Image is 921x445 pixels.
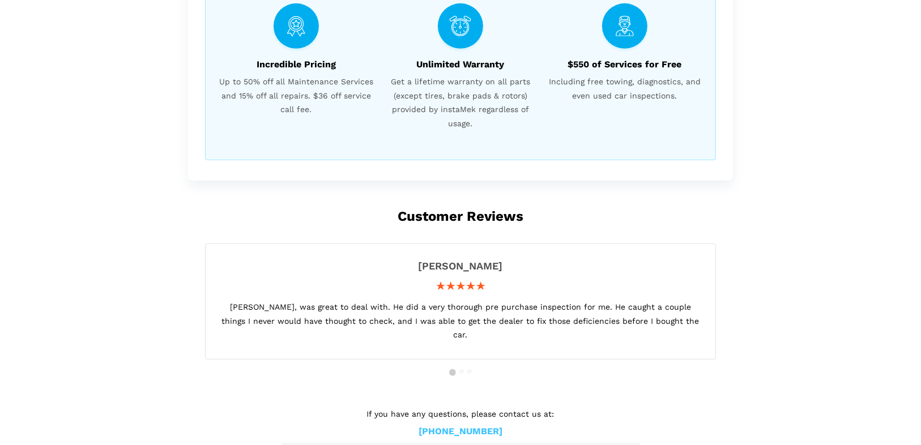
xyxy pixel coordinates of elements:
span: [PERSON_NAME] [217,261,704,271]
a: [PHONE_NUMBER] [419,426,502,438]
span: Up to 50% off all Maintenance Services and 15% off all repairs. $36 off service call fee. [217,75,376,117]
h6: $550 of Services for Free [545,59,704,70]
h2: customer reviews [205,209,716,224]
h6: Unlimited Warranty [381,59,540,70]
h6: Incredible Pricing [217,59,376,70]
p: If you have any questions, please contact us at: [282,408,639,420]
p: [PERSON_NAME], was great to deal with. He did a very thorough pre purchase inspection for me. He ... [217,300,704,342]
span: Including free towing, diagnostics, and even used car inspections. [545,75,704,102]
span: Get a lifetime warranty on all parts (except tires, brake pads & rotors) provided by instaMek reg... [381,75,540,130]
